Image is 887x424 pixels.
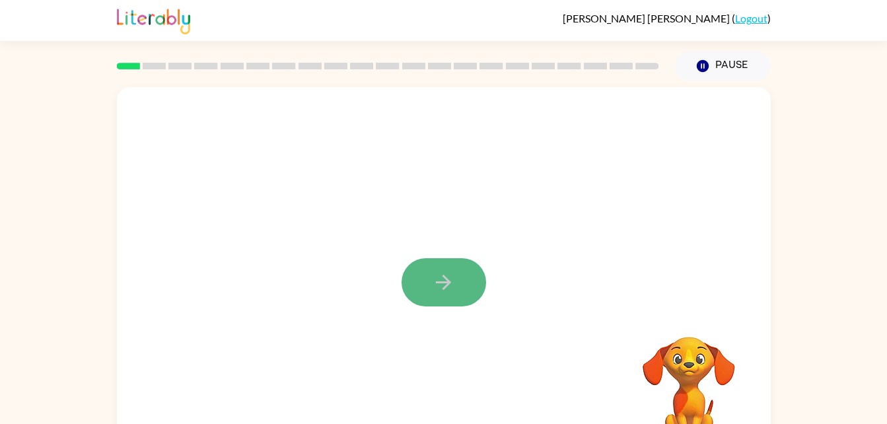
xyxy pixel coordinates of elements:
[563,12,771,24] div: ( )
[735,12,767,24] a: Logout
[117,5,190,34] img: Literably
[563,12,732,24] span: [PERSON_NAME] [PERSON_NAME]
[675,51,771,81] button: Pause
